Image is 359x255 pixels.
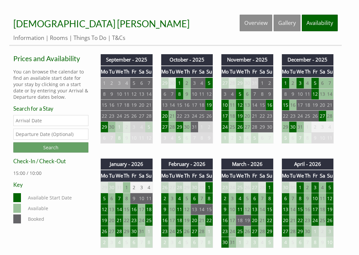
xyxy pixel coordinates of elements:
[251,182,258,193] td: 27
[258,122,266,133] td: 29
[183,182,190,193] td: 29
[221,54,274,65] th: November - 2025
[161,133,169,144] td: 3
[115,193,123,204] td: 7
[240,15,272,31] a: Overview
[108,66,115,77] th: Tu
[138,170,145,182] th: Sa
[161,66,169,77] th: Mo
[145,133,153,144] td: 12
[221,159,274,170] th: March - 2026
[282,170,289,182] th: Mo
[101,77,108,89] td: 1
[244,77,251,89] td: 30
[176,193,183,204] td: 4
[258,182,266,193] td: 28
[191,193,198,204] td: 6
[289,100,297,111] td: 16
[198,89,205,100] td: 11
[169,193,176,204] td: 3
[115,89,123,100] td: 10
[115,66,123,77] th: We
[311,66,319,77] th: Fr
[205,89,213,100] td: 12
[169,182,176,193] td: 27
[297,111,304,122] td: 24
[176,133,183,144] td: 5
[176,66,183,77] th: We
[289,182,297,193] td: 31
[289,122,297,133] td: 30
[258,77,266,89] td: 1
[145,111,153,122] td: 28
[244,182,251,193] td: 26
[123,170,130,182] th: Th
[198,193,205,204] td: 7
[221,133,229,144] td: 1
[161,122,169,133] td: 27
[101,111,108,122] td: 22
[289,66,297,77] th: Tu
[169,66,176,77] th: Tu
[311,182,319,193] td: 3
[183,89,190,100] td: 9
[311,170,319,182] th: Fr
[101,54,153,65] th: September - 2025
[191,100,198,111] td: 17
[258,111,266,122] td: 22
[251,100,258,111] td: 14
[236,89,243,100] td: 5
[108,122,115,133] td: 30
[282,66,289,77] th: Mo
[183,77,190,89] td: 2
[13,158,88,164] h3: Check-In / Check-Out
[183,133,190,144] td: 6
[251,66,258,77] th: Fr
[289,133,297,144] td: 6
[311,122,319,133] td: 2
[266,111,273,122] td: 23
[244,100,251,111] td: 13
[244,193,251,204] td: 5
[221,170,229,182] th: Mo
[176,89,183,100] td: 8
[282,77,289,89] td: 1
[161,100,169,111] td: 13
[169,133,176,144] td: 4
[183,100,190,111] td: 16
[145,182,153,193] td: 4
[138,111,145,122] td: 27
[258,170,266,182] th: Sa
[304,89,311,100] td: 11
[297,133,304,144] td: 7
[145,122,153,133] td: 5
[176,100,183,111] td: 15
[115,170,123,182] th: We
[115,133,123,144] td: 8
[251,77,258,89] td: 31
[319,77,326,89] td: 6
[115,182,123,193] td: 31
[138,77,145,89] td: 6
[244,111,251,122] td: 20
[289,77,297,89] td: 2
[176,111,183,122] td: 22
[161,182,169,193] td: 26
[198,111,205,122] td: 25
[123,133,130,144] td: 9
[282,159,334,170] th: April - 2026
[161,77,169,89] td: 29
[221,100,229,111] td: 10
[236,111,243,122] td: 19
[326,77,333,89] td: 7
[236,170,243,182] th: We
[304,100,311,111] td: 18
[108,133,115,144] td: 7
[311,77,319,89] td: 5
[266,122,273,133] td: 30
[115,111,123,122] td: 24
[319,182,326,193] td: 4
[13,34,44,42] a: Information
[304,170,311,182] th: Th
[319,111,326,122] td: 27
